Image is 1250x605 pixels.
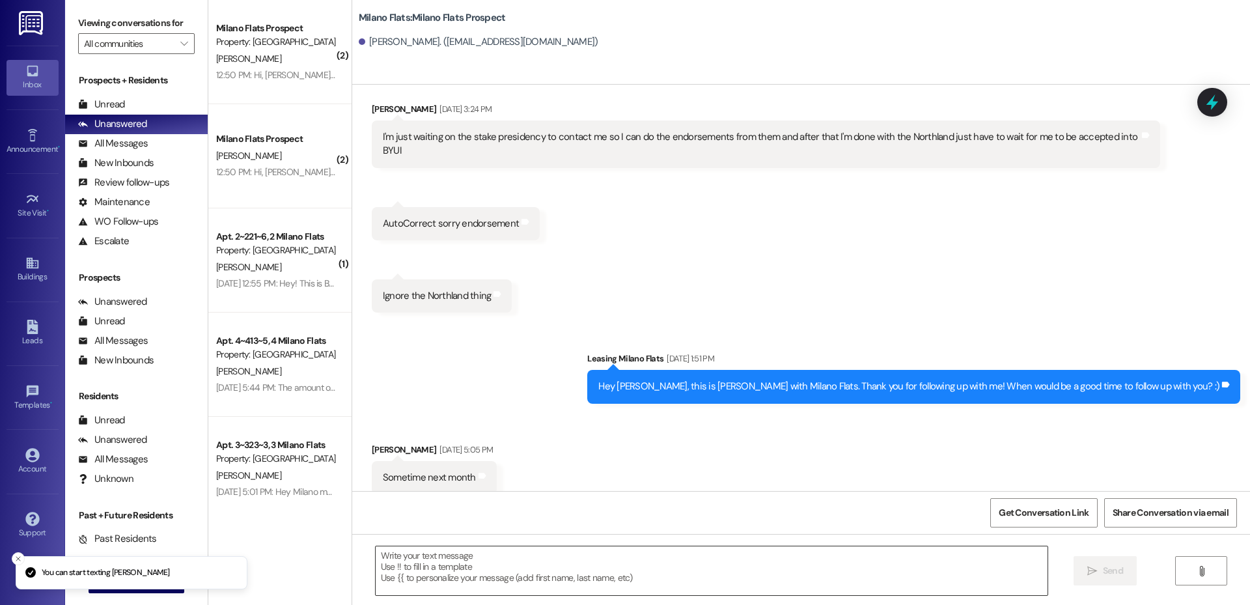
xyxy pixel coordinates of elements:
div: 12:50 PM: Hi, [PERSON_NAME] again. Can I get an update on my security deposit return? [216,69,550,81]
div: 12:50 PM: Hi, [PERSON_NAME] again. Can I get an update on my security deposit return? [216,166,550,178]
div: Property: [GEOGRAPHIC_DATA] Flats [216,244,337,257]
div: Past + Future Residents [65,509,208,522]
a: Inbox [7,60,59,95]
div: Property: [GEOGRAPHIC_DATA] Flats [216,35,337,49]
div: [DATE] 5:05 PM [436,443,493,457]
button: Get Conversation Link [990,498,1097,528]
span: [PERSON_NAME] [216,365,281,377]
b: Milano Flats: Milano Flats Prospect [359,11,506,25]
span: [PERSON_NAME] [216,261,281,273]
a: Account [7,444,59,479]
div: WO Follow-ups [78,215,158,229]
input: All communities [84,33,174,54]
i:  [180,38,187,49]
a: Leads [7,316,59,351]
span: • [58,143,60,152]
div: Review follow-ups [78,176,169,190]
div: Milano Flats Prospect [216,132,337,146]
div: Apt. 2~221~6, 2 Milano Flats [216,230,337,244]
div: Past Residents [78,532,157,546]
div: Prospects + Residents [65,74,208,87]
span: • [50,399,52,408]
span: [PERSON_NAME] [216,53,281,64]
a: Templates • [7,380,59,415]
div: Property: [GEOGRAPHIC_DATA] Flats [216,452,337,466]
div: Hey [PERSON_NAME], this is [PERSON_NAME] with Milano Flats. Thank you for following up with me! W... [598,380,1219,393]
span: Share Conversation via email [1113,506,1229,520]
div: Apt. 4~413~5, 4 Milano Flats [216,334,337,348]
div: Unanswered [78,117,147,131]
span: Send [1103,564,1123,578]
a: Support [7,508,59,543]
button: Send [1074,556,1137,585]
div: Escalate [78,234,129,248]
div: All Messages [78,453,148,466]
p: You can start texting [PERSON_NAME] [42,567,170,579]
label: Viewing conversations for [78,13,195,33]
a: Buildings [7,252,59,287]
div: Maintenance [78,195,150,209]
i:  [1197,566,1206,576]
div: Ignore the Northland thing [383,289,492,303]
div: [DATE] 5:01 PM: Hey Milano management. I have a summer contract and I went home for the 2nd half ... [216,486,785,498]
div: Unread [78,315,125,328]
div: Unknown [78,472,133,486]
div: Milano Flats Prospect [216,21,337,35]
img: ResiDesk Logo [19,11,46,35]
div: Residents [65,389,208,403]
div: Property: [GEOGRAPHIC_DATA] Flats [216,348,337,361]
div: [PERSON_NAME] [372,102,1160,120]
div: [PERSON_NAME] [372,443,497,461]
div: AutoCorrect sorry endorsement [383,217,519,231]
div: Unread [78,98,125,111]
div: All Messages [78,137,148,150]
div: [DATE] 12:55 PM: Hey! This is BaiLee [PERSON_NAME]! Could someone from the office call me before ... [216,277,913,289]
div: Sometime next month [383,471,476,485]
div: All Messages [78,334,148,348]
i:  [1087,566,1097,576]
div: Unanswered [78,433,147,447]
div: [DATE] 5:44 PM: The amount of litter on the parking lot is crazy [216,382,449,393]
button: Close toast [12,552,25,565]
span: [PERSON_NAME] [216,470,281,481]
span: [PERSON_NAME] [216,150,281,162]
div: Apt. 3~323~3, 3 Milano Flats [216,438,337,452]
div: [DATE] 1:51 PM [663,352,714,365]
button: Share Conversation via email [1104,498,1237,528]
div: [PERSON_NAME]. ([EMAIL_ADDRESS][DOMAIN_NAME]) [359,35,598,49]
div: New Inbounds [78,354,154,367]
a: Site Visit • [7,188,59,223]
div: I'm just waiting on the stake presidency to contact me so I can do the endorsements from them and... [383,130,1139,158]
span: • [47,206,49,216]
div: Prospects [65,271,208,285]
span: Get Conversation Link [999,506,1089,520]
div: [DATE] 3:24 PM [436,102,492,116]
div: Leasing Milano Flats [587,352,1240,370]
div: Unread [78,414,125,427]
div: New Inbounds [78,156,154,170]
div: Unanswered [78,295,147,309]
